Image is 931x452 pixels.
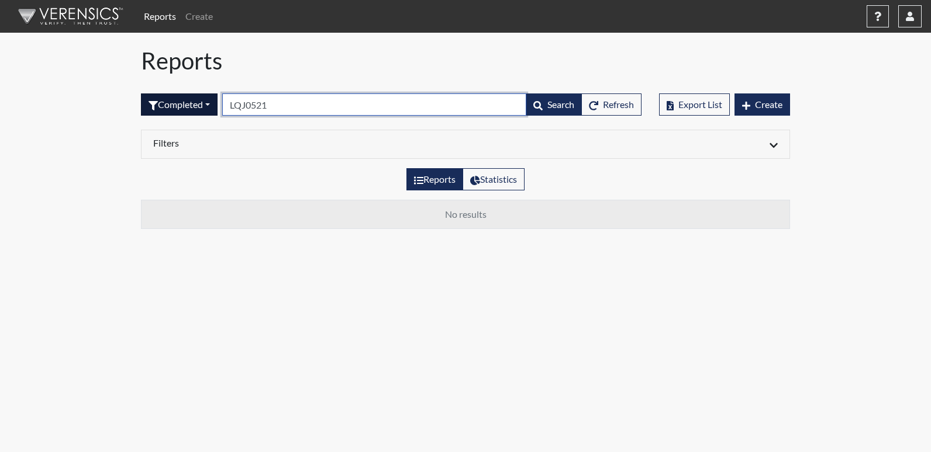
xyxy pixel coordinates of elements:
span: Search [547,99,574,110]
input: Search by Registration ID, Interview Number, or Investigation Name. [222,93,526,116]
button: Search [526,93,582,116]
h6: Filters [153,137,457,148]
button: Export List [659,93,730,116]
span: Refresh [603,99,634,110]
span: Export List [678,99,722,110]
label: View statistics about completed interviews [463,168,525,190]
label: View the list of reports [406,168,463,190]
div: Click to expand/collapse filters [144,137,787,151]
a: Reports [139,5,181,28]
button: Create [735,93,790,116]
span: Create [755,99,782,110]
td: No results [142,200,790,229]
a: Create [181,5,218,28]
button: Completed [141,93,218,116]
div: Filter by interview status [141,93,218,116]
h1: Reports [141,47,790,75]
button: Refresh [581,93,642,116]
